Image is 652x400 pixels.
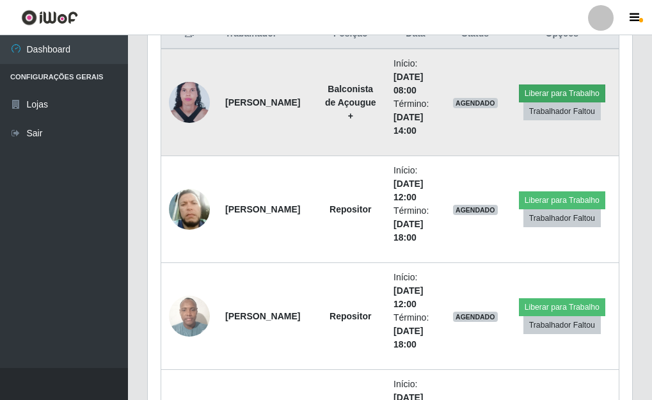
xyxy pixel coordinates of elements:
span: AGENDADO [453,312,498,322]
button: Liberar para Trabalho [519,84,605,102]
button: Liberar para Trabalho [519,191,605,209]
time: [DATE] 14:00 [394,112,423,136]
li: Término: [394,311,438,351]
time: [DATE] 18:00 [394,326,423,349]
time: [DATE] 12:00 [394,179,423,202]
strong: Repositor [330,204,371,214]
button: Trabalhador Faltou [523,102,601,120]
span: AGENDADO [453,205,498,215]
strong: Repositor [330,311,371,321]
li: Início: [394,57,438,97]
strong: [PERSON_NAME] [225,97,300,108]
img: 1746382932878.jpeg [169,289,210,343]
button: Trabalhador Faltou [523,316,601,334]
time: [DATE] 12:00 [394,285,423,309]
li: Término: [394,204,438,244]
time: [DATE] 08:00 [394,72,423,95]
time: [DATE] 18:00 [394,219,423,243]
li: Início: [394,164,438,204]
strong: Balconista de Açougue + [325,84,376,121]
li: Início: [394,271,438,311]
strong: [PERSON_NAME] [225,311,300,321]
img: CoreUI Logo [21,10,78,26]
img: 1673493072415.jpeg [169,186,210,234]
li: Término: [394,97,438,138]
span: AGENDADO [453,98,498,108]
img: 1728382310331.jpeg [169,75,210,131]
strong: [PERSON_NAME] [225,204,300,214]
button: Liberar para Trabalho [519,298,605,316]
button: Trabalhador Faltou [523,209,601,227]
